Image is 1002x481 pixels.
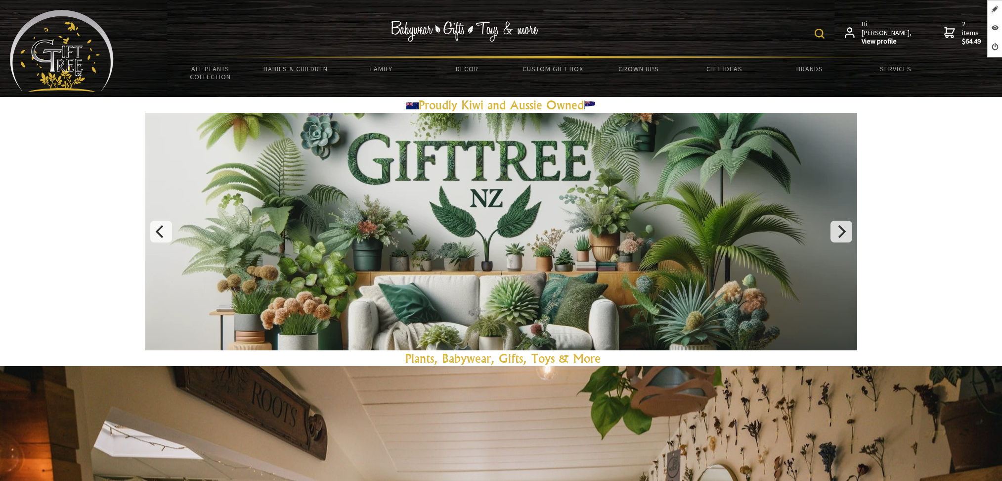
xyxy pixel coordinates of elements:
[815,29,825,39] img: product search
[424,58,510,79] a: Decor
[944,20,982,46] a: 2 items$64.49
[510,58,596,79] a: Custom Gift Box
[767,58,853,79] a: Brands
[830,221,852,242] button: Next
[596,58,681,79] a: Grown Ups
[253,58,339,79] a: Babies & Children
[862,37,913,46] strong: View profile
[10,10,114,92] img: Babyware - Gifts - Toys and more...
[853,58,938,79] a: Services
[339,58,424,79] a: Family
[406,97,596,112] a: Proudly Kiwi and Aussie Owned
[862,20,913,46] span: Hi [PERSON_NAME],
[845,20,913,46] a: Hi [PERSON_NAME],View profile
[681,58,767,79] a: Gift Ideas
[405,351,595,366] a: Plants, Babywear, Gifts, Toys & Mor
[962,19,982,46] span: 2 items
[962,37,982,46] strong: $64.49
[150,221,172,242] button: Previous
[168,58,253,87] a: All Plants Collection
[390,21,538,42] img: Babywear - Gifts - Toys & more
